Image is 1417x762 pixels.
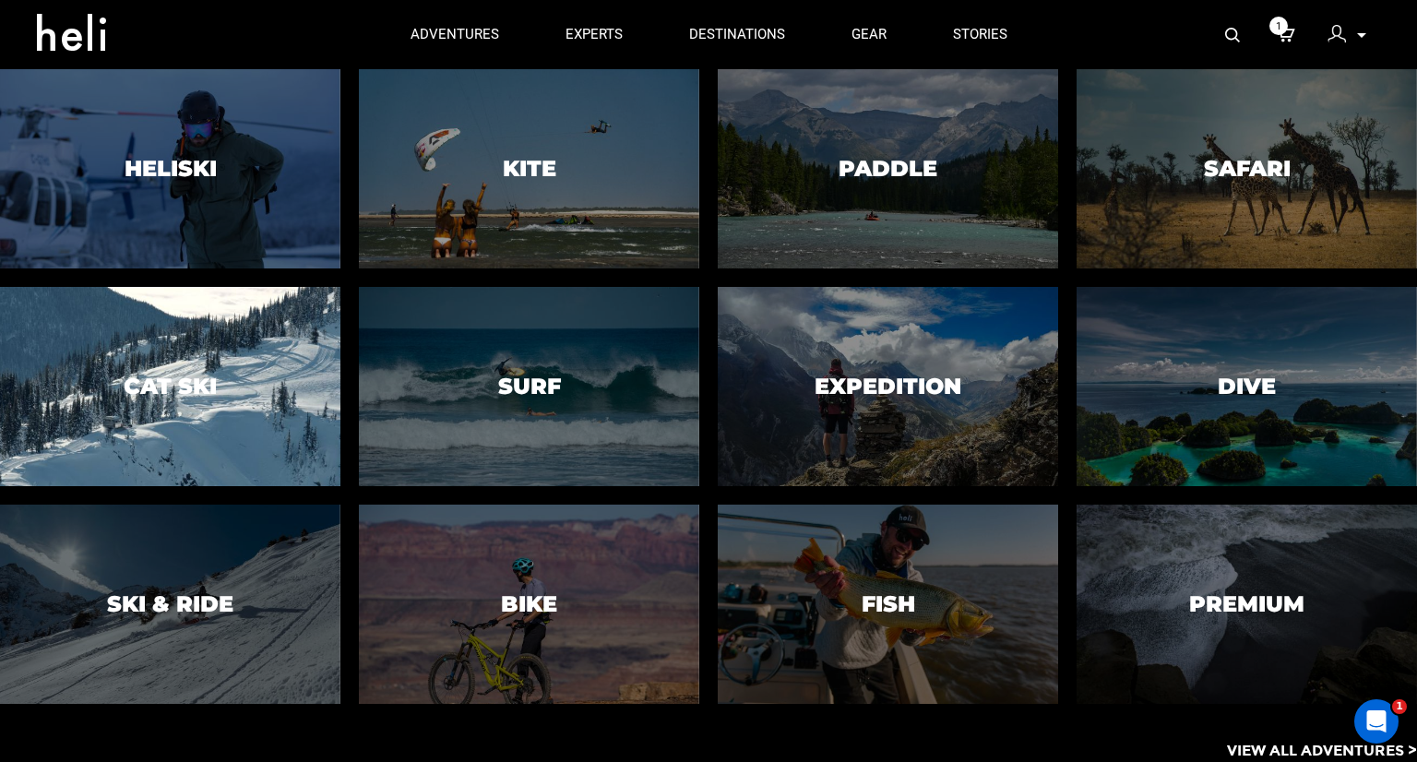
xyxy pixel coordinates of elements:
[1269,17,1288,35] span: 1
[501,592,557,616] h3: Bike
[125,157,217,181] h3: Heliski
[124,375,217,399] h3: Cat Ski
[1227,741,1417,762] p: View All Adventures >
[1225,28,1240,42] img: search-bar-icon.svg
[1189,592,1304,616] h3: Premium
[1328,25,1346,43] img: signin-icon-3x.png
[1392,699,1407,714] span: 1
[689,25,785,44] p: destinations
[1204,157,1291,181] h3: Safari
[839,157,937,181] h3: Paddle
[862,592,915,616] h3: Fish
[411,25,499,44] p: adventures
[1354,699,1399,744] iframe: Intercom live chat
[815,375,961,399] h3: Expedition
[1218,375,1276,399] h3: Dive
[498,375,561,399] h3: Surf
[566,25,623,44] p: experts
[1077,505,1417,704] a: PremiumPremium image
[107,592,233,616] h3: Ski & Ride
[503,157,556,181] h3: Kite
